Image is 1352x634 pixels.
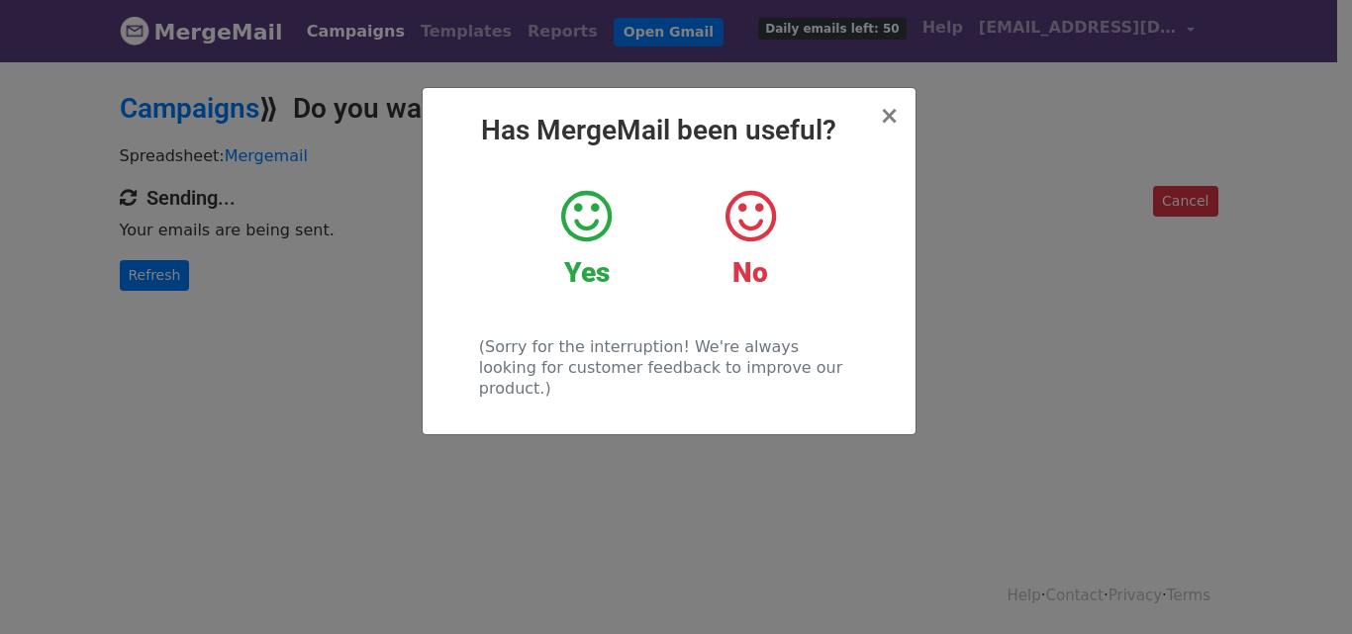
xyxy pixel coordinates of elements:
button: Close [879,104,899,128]
h2: Has MergeMail been useful? [438,114,900,147]
strong: No [732,256,768,289]
p: (Sorry for the interruption! We're always looking for customer feedback to improve our product.) [479,336,858,399]
strong: Yes [564,256,610,289]
a: Yes [520,187,653,290]
a: No [683,187,817,290]
span: × [879,102,899,130]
